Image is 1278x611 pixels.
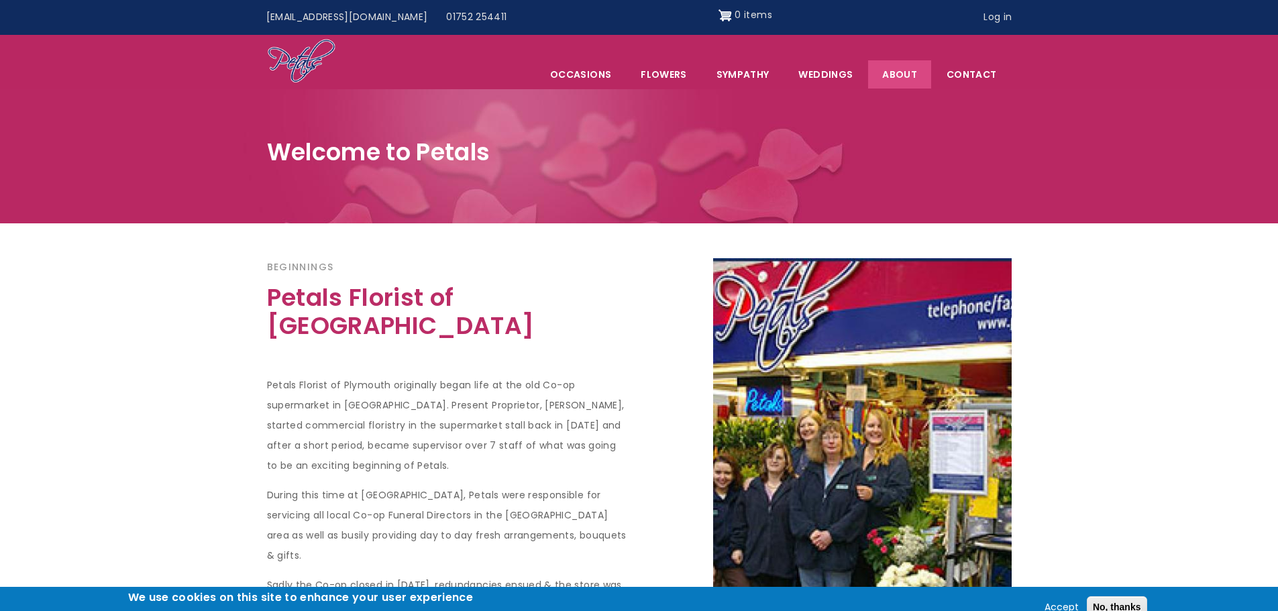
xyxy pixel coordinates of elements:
img: Home [267,38,336,85]
a: Sympathy [702,60,784,89]
a: Flowers [627,60,700,89]
span: Welcome to Petals [267,135,490,168]
a: Log in [974,5,1021,30]
a: About [868,60,931,89]
a: [EMAIL_ADDRESS][DOMAIN_NAME] [257,5,437,30]
a: Shopping cart 0 items [718,5,772,26]
img: Shopping cart [718,5,732,26]
strong: Beginnings [267,260,334,274]
p: Petals Florist of Plymouth originally began life at the old Co-op supermarket in [GEOGRAPHIC_DATA... [267,376,629,476]
h2: Petals Florist of [GEOGRAPHIC_DATA] [267,284,629,347]
span: Weddings [784,60,867,89]
h2: We use cookies on this site to enhance your user experience [128,590,474,605]
p: During this time at [GEOGRAPHIC_DATA], Petals were responsible for servicing all local Co-op Fune... [267,486,629,566]
a: Contact [933,60,1010,89]
span: 0 items [735,8,771,21]
span: Occasions [536,60,625,89]
a: 01752 254411 [437,5,516,30]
